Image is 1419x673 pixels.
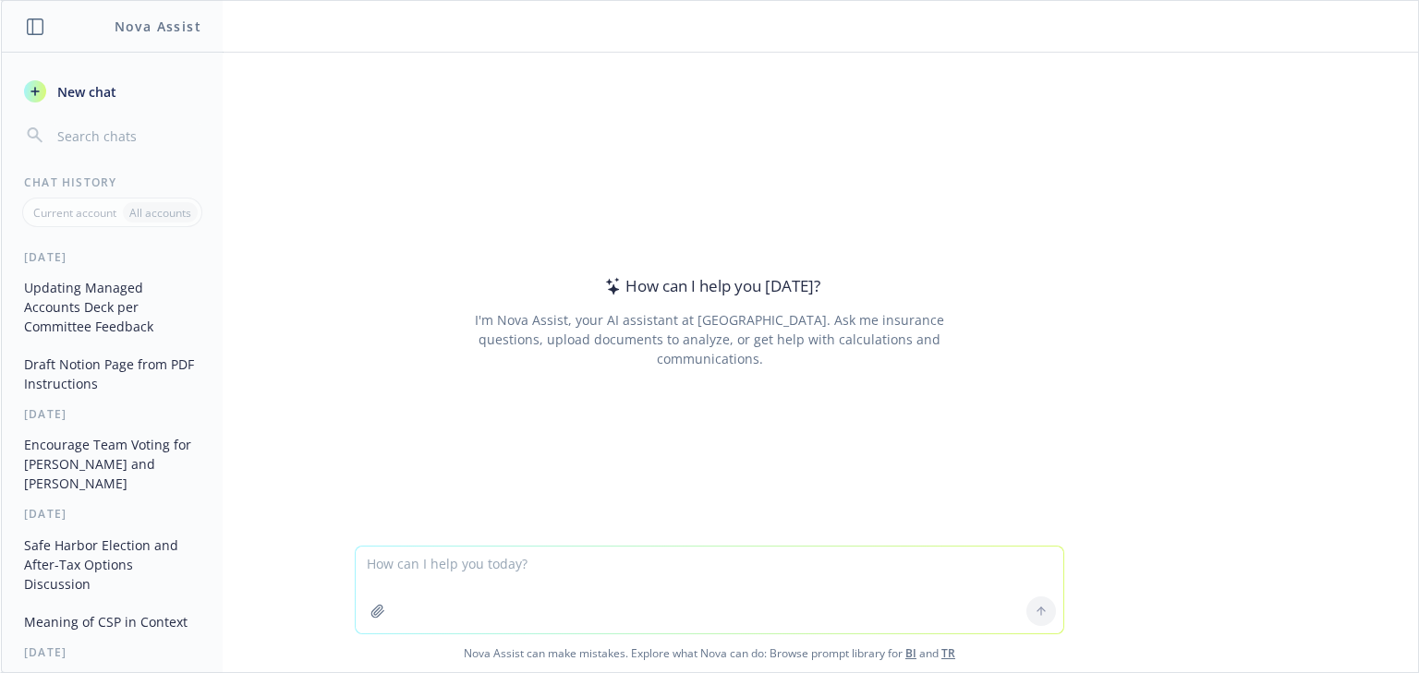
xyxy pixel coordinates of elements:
[2,174,223,190] div: Chat History
[2,644,223,660] div: [DATE]
[17,349,208,399] button: Draft Notion Page from PDF Instructions
[54,82,116,102] span: New chat
[941,645,955,661] a: TR
[905,645,916,661] a: BI
[449,310,969,368] div: I'm Nova Assist, your AI assistant at [GEOGRAPHIC_DATA]. Ask me insurance questions, upload docum...
[8,634,1411,672] span: Nova Assist can make mistakes. Explore what Nova can do: Browse prompt library for and
[17,272,208,342] button: Updating Managed Accounts Deck per Committee Feedback
[115,17,201,36] h1: Nova Assist
[33,205,116,221] p: Current account
[17,75,208,108] button: New chat
[2,506,223,522] div: [DATE]
[17,607,208,637] button: Meaning of CSP in Context
[54,123,200,149] input: Search chats
[129,205,191,221] p: All accounts
[2,249,223,265] div: [DATE]
[2,406,223,422] div: [DATE]
[600,274,820,298] div: How can I help you [DATE]?
[17,429,208,499] button: Encourage Team Voting for [PERSON_NAME] and [PERSON_NAME]
[17,530,208,599] button: Safe Harbor Election and After-Tax Options Discussion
